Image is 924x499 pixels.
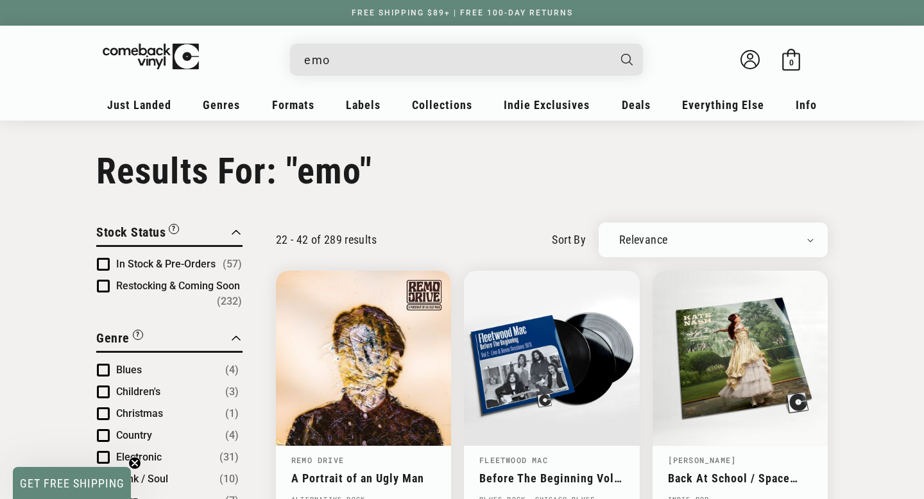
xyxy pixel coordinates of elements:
span: Collections [412,98,472,112]
span: Number of products: (4) [225,428,239,443]
a: Back At School / Space Odyssey 2001 (Demo) [668,471,812,485]
div: GET FREE SHIPPINGClose teaser [13,467,131,499]
span: Formats [272,98,314,112]
span: Country [116,429,152,441]
span: Labels [346,98,381,112]
span: Christmas [116,407,163,419]
span: Stock Status [96,224,166,240]
a: Remo Drive [291,455,344,465]
span: Deals [622,98,651,112]
a: FREE SHIPPING $89+ | FREE 100-DAY RETURNS [339,8,586,17]
span: Blues [116,364,142,376]
span: Restocking & Coming Soon [116,280,240,292]
span: Just Landed [107,98,171,112]
p: 22 - 42 of 289 results [276,233,377,246]
span: Number of products: (10) [219,471,239,487]
span: Everything Else [682,98,764,112]
span: In Stock & Pre-Orders [116,258,216,270]
span: Info [796,98,817,112]
span: Genre [96,330,130,346]
span: Number of products: (4) [225,362,239,378]
button: Close teaser [128,457,141,469]
span: Number of products: (31) [219,450,239,465]
span: Number of products: (232) [217,294,242,309]
input: When autocomplete results are available use up and down arrows to review and enter to select [304,47,608,73]
button: Search [610,44,645,76]
span: Funk / Soul [116,473,168,485]
a: Before The Beginning Vol 2: Live & Demo Sessions 1970 [479,471,624,485]
span: Number of products: (57) [223,257,242,272]
button: Filter by Genre [96,328,143,351]
h1: Results For: "emo" [96,150,828,192]
span: Number of products: (3) [225,384,239,400]
button: Filter by Stock Status [96,223,179,245]
span: 0 [789,58,794,67]
span: Children's [116,385,160,398]
a: [PERSON_NAME] [668,455,737,465]
label: sort by [552,231,586,248]
span: Number of products: (1) [225,406,239,421]
span: Indie Exclusives [504,98,590,112]
span: Electronic [116,451,162,463]
div: Search [290,44,643,76]
a: A Portrait of an Ugly Man [291,471,436,485]
span: GET FREE SHIPPING [20,477,124,490]
span: Genres [203,98,240,112]
a: Fleetwood Mac [479,455,548,465]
